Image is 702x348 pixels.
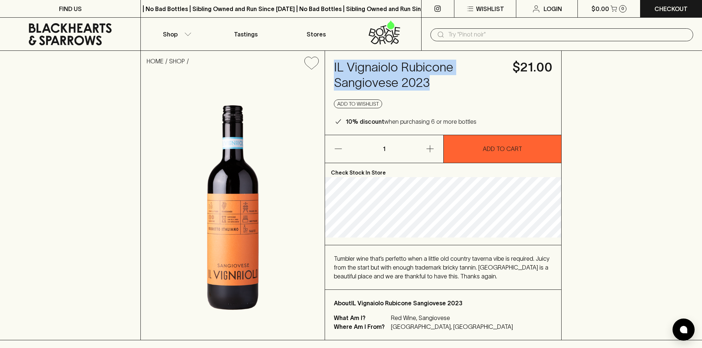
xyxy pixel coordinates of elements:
p: Wishlist [476,4,504,13]
p: $0.00 [591,4,609,13]
h4: $21.00 [513,60,552,75]
p: Where Am I From? [334,322,389,331]
p: Check Stock In Store [325,163,561,177]
p: FIND US [59,4,82,13]
input: Try "Pinot noir" [448,29,687,41]
p: Checkout [654,4,688,13]
a: SHOP [169,58,185,64]
img: 38786.png [141,75,325,340]
button: ADD TO CART [444,135,562,163]
p: Red Wine, Sangiovese [391,313,513,322]
p: What Am I? [334,313,389,322]
h4: IL Vignaiolo Rubicone Sangiovese 2023 [334,60,504,91]
p: [GEOGRAPHIC_DATA], [GEOGRAPHIC_DATA] [391,322,513,331]
img: bubble-icon [680,326,687,333]
a: Stores [281,18,351,50]
p: Stores [307,30,326,39]
p: 1 [375,135,393,163]
p: when purchasing 6 or more bottles [346,117,476,126]
p: 0 [621,7,624,11]
p: ADD TO CART [483,144,522,153]
p: About IL Vignaiolo Rubicone Sangiovese 2023 [334,299,552,307]
a: HOME [147,58,164,64]
a: Tastings [211,18,281,50]
p: Shop [163,30,178,39]
button: Shop [141,18,211,50]
b: 10% discount [346,118,384,125]
button: Add to wishlist [334,99,382,108]
button: Add to wishlist [301,54,322,73]
p: Login [544,4,562,13]
p: Tastings [234,30,258,39]
span: Tumbler wine that’s perfetto when a little old country taverna vibe is required. Juicy from the s... [334,255,549,280]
